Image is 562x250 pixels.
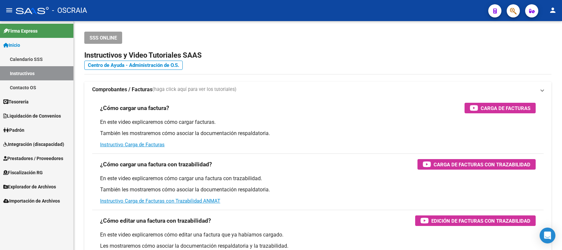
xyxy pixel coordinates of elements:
span: Carga de Facturas [481,104,530,112]
button: Carga de Facturas con Trazabilidad [417,159,536,170]
span: Integración (discapacidad) [3,141,64,148]
button: SSS ONLINE [84,32,122,44]
mat-icon: person [549,6,557,14]
p: En este video explicaremos cómo editar una factura que ya habíamos cargado. [100,231,536,238]
span: Explorador de Archivos [3,183,56,190]
span: (haga click aquí para ver los tutoriales) [152,86,236,93]
button: Edición de Facturas con Trazabilidad [415,215,536,226]
span: - OSCRAIA [52,3,87,18]
p: También les mostraremos cómo asociar la documentación respaldatoria. [100,186,536,193]
span: Inicio [3,42,20,49]
span: Tesorería [3,98,29,105]
div: Open Intercom Messenger [540,228,555,243]
span: Edición de Facturas con Trazabilidad [431,217,530,225]
strong: Comprobantes / Facturas [92,86,152,93]
span: Importación de Archivos [3,197,60,205]
p: También les mostraremos cómo asociar la documentación respaldatoria. [100,130,536,137]
span: Padrón [3,126,24,134]
span: Carga de Facturas con Trazabilidad [434,160,530,169]
a: Centro de Ayuda - Administración de O.S. [84,61,183,70]
span: SSS ONLINE [90,35,117,41]
p: En este video explicaremos cómo cargar facturas. [100,119,536,126]
a: Instructivo Carga de Facturas con Trazabilidad ANMAT [100,198,220,204]
span: Liquidación de Convenios [3,112,61,120]
h3: ¿Cómo cargar una factura? [100,103,169,113]
span: Prestadores / Proveedores [3,155,63,162]
h3: ¿Cómo cargar una factura con trazabilidad? [100,160,212,169]
p: Les mostraremos cómo asociar la documentación respaldatoria y la trazabilidad. [100,242,536,250]
a: Instructivo Carga de Facturas [100,142,165,148]
p: En este video explicaremos cómo cargar una factura con trazabilidad. [100,175,536,182]
span: Fiscalización RG [3,169,43,176]
mat-expansion-panel-header: Comprobantes / Facturas(haga click aquí para ver los tutoriales) [84,82,551,97]
button: Carga de Facturas [465,103,536,113]
h2: Instructivos y Video Tutoriales SAAS [84,49,551,62]
mat-icon: menu [5,6,13,14]
span: Firma Express [3,27,38,35]
h3: ¿Cómo editar una factura con trazabilidad? [100,216,211,225]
